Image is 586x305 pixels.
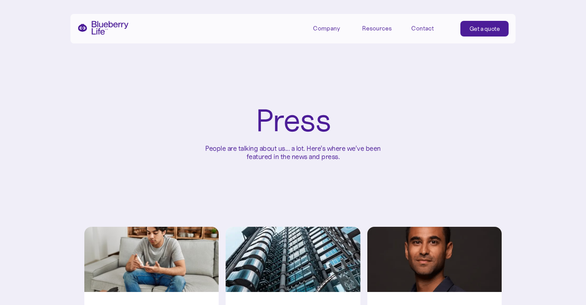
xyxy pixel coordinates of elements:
[460,21,509,36] a: Get a quote
[313,21,352,35] div: Company
[313,25,340,32] div: Company
[411,21,450,35] a: Contact
[411,25,434,32] div: Contact
[362,25,392,32] div: Resources
[256,104,331,137] h1: Press
[362,21,401,35] div: Resources
[77,21,129,35] a: home
[469,24,500,33] div: Get a quote
[202,144,384,161] p: People are talking about us... a lot. Here’s where we’ve been featured in the news and press.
